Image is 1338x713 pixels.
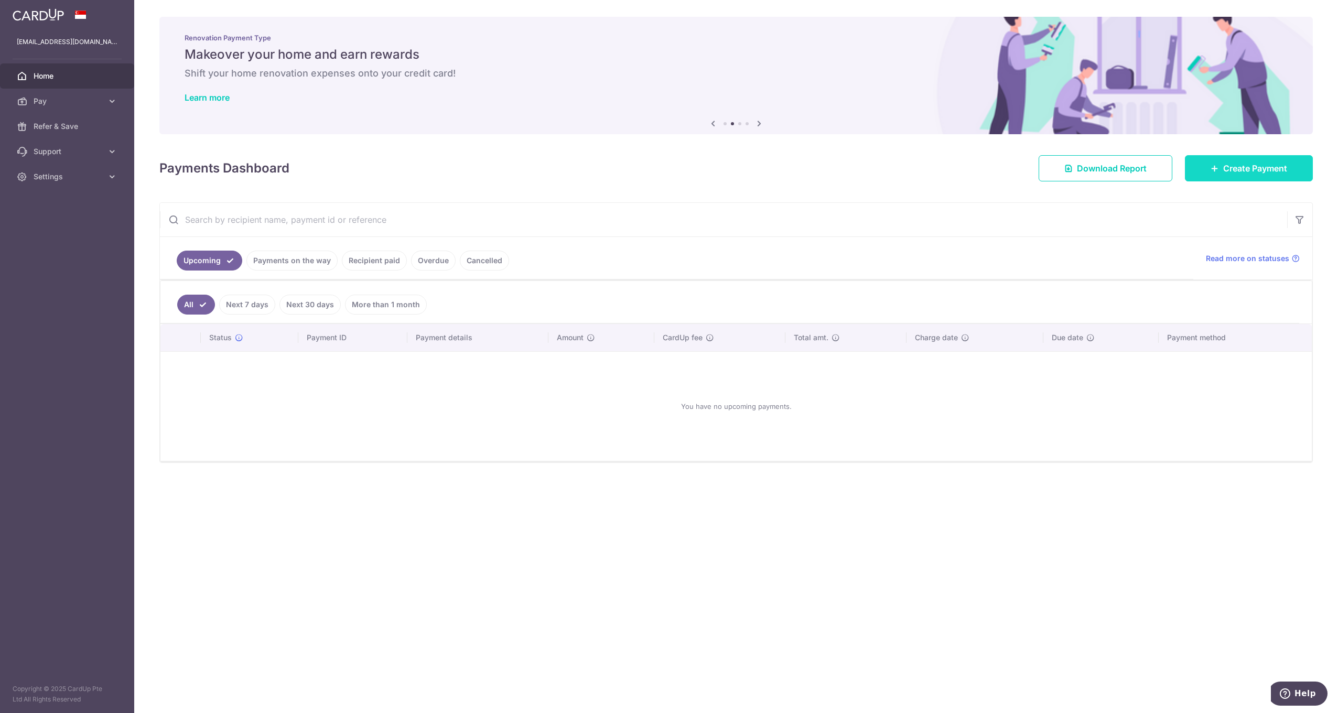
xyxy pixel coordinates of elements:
a: Download Report [1039,155,1172,181]
p: Renovation Payment Type [185,34,1288,42]
span: Support [34,146,103,157]
th: Payment details [407,324,548,351]
th: Payment ID [298,324,407,351]
a: Upcoming [177,251,242,271]
span: Home [34,71,103,81]
span: Pay [34,96,103,106]
a: Read more on statuses [1206,253,1300,264]
input: Search by recipient name, payment id or reference [160,203,1287,236]
h5: Makeover your home and earn rewards [185,46,1288,63]
a: All [177,295,215,315]
a: Next 7 days [219,295,275,315]
span: Total amt. [794,332,828,343]
a: Overdue [411,251,456,271]
a: Recipient paid [342,251,407,271]
span: Charge date [915,332,958,343]
span: Download Report [1077,162,1147,175]
a: Next 30 days [279,295,341,315]
div: You have no upcoming payments. [173,360,1299,452]
img: CardUp [13,8,64,21]
a: Learn more [185,92,230,103]
a: More than 1 month [345,295,427,315]
span: Settings [34,171,103,182]
span: Create Payment [1223,162,1287,175]
span: Due date [1052,332,1083,343]
a: Cancelled [460,251,509,271]
a: Payments on the way [246,251,338,271]
span: Amount [557,332,584,343]
p: [EMAIL_ADDRESS][DOMAIN_NAME] [17,37,117,47]
span: Read more on statuses [1206,253,1289,264]
span: Refer & Save [34,121,103,132]
h4: Payments Dashboard [159,159,289,178]
iframe: Opens a widget where you can find more information [1271,682,1328,708]
th: Payment method [1159,324,1312,351]
span: Status [209,332,232,343]
h6: Shift your home renovation expenses onto your credit card! [185,67,1288,80]
img: Renovation banner [159,17,1313,134]
a: Create Payment [1185,155,1313,181]
span: CardUp fee [663,332,703,343]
